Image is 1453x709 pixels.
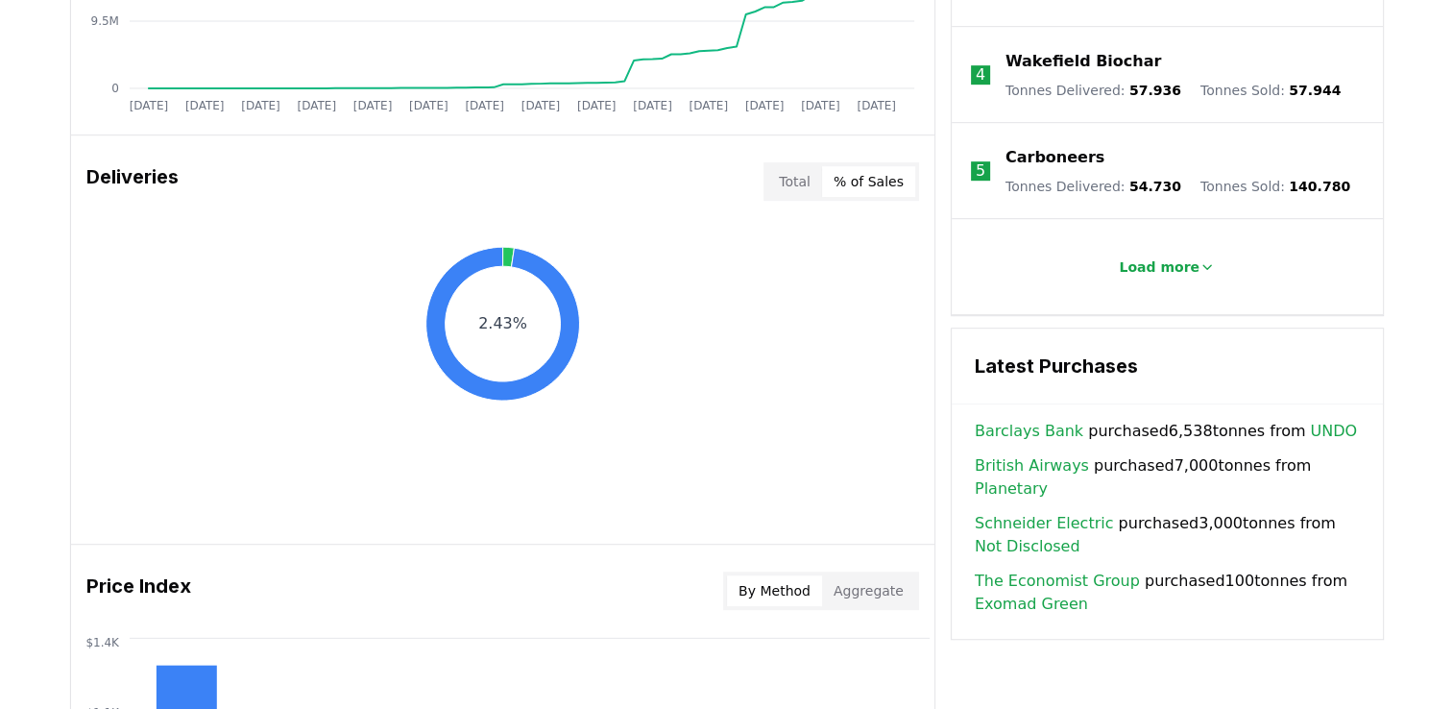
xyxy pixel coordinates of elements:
tspan: [DATE] [857,99,896,112]
p: Load more [1119,257,1199,277]
a: Schneider Electric [975,512,1113,535]
button: % of Sales [822,166,915,197]
p: Tonnes Sold : [1200,177,1350,196]
a: Exomad Green [975,593,1088,616]
button: Aggregate [822,575,915,606]
h3: Price Index [86,572,191,610]
tspan: [DATE] [689,99,728,112]
p: Tonnes Sold : [1200,81,1341,100]
button: Load more [1103,248,1230,286]
tspan: 0 [111,82,119,95]
p: 4 [976,63,985,86]
tspan: [DATE] [521,99,560,112]
p: Tonnes Delivered : [1005,177,1181,196]
a: Barclays Bank [975,420,1083,443]
tspan: [DATE] [745,99,785,112]
p: 5 [976,159,985,183]
tspan: [DATE] [633,99,672,112]
span: purchased 3,000 tonnes from [975,512,1360,558]
a: The Economist Group [975,570,1140,593]
tspan: [DATE] [409,99,448,112]
a: British Airways [975,454,1089,477]
span: 57.944 [1289,83,1341,98]
a: Wakefield Biochar [1005,50,1161,73]
span: 140.780 [1289,179,1350,194]
tspan: [DATE] [184,99,224,112]
button: Total [767,166,822,197]
button: By Method [727,575,822,606]
a: UNDO [1310,420,1357,443]
span: purchased 100 tonnes from [975,570,1360,616]
span: 57.936 [1129,83,1181,98]
tspan: [DATE] [297,99,336,112]
tspan: [DATE] [577,99,617,112]
tspan: [DATE] [352,99,392,112]
span: 54.730 [1129,179,1181,194]
span: purchased 7,000 tonnes from [975,454,1360,501]
tspan: [DATE] [129,99,168,112]
h3: Deliveries [86,162,179,201]
p: Tonnes Delivered : [1005,81,1181,100]
tspan: [DATE] [465,99,504,112]
a: Not Disclosed [975,535,1080,558]
a: Carboneers [1005,146,1104,169]
span: purchased 6,538 tonnes from [975,420,1357,443]
a: Planetary [975,477,1048,501]
tspan: $1.4K [85,635,120,648]
text: 2.43% [478,314,527,332]
tspan: 9.5M [90,14,118,28]
tspan: [DATE] [801,99,840,112]
h3: Latest Purchases [975,352,1360,380]
tspan: [DATE] [241,99,280,112]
